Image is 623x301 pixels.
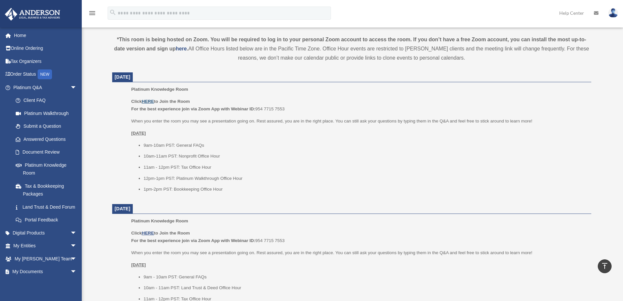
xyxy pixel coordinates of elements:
[109,9,116,16] i: search
[131,117,586,125] p: When you enter the room you may see a presentation going on. Rest assured, you are in the right p...
[144,141,587,149] li: 9am-10am PST: General FAQs
[131,106,255,111] b: For the best experience join via Zoom App with Webinar ID:
[5,252,87,265] a: My [PERSON_NAME] Teamarrow_drop_down
[5,55,87,68] a: Tax Organizers
[70,252,83,266] span: arrow_drop_down
[9,179,87,200] a: Tax & Bookkeeping Packages
[70,239,83,253] span: arrow_drop_down
[5,68,87,81] a: Order StatusNEW
[9,146,87,159] a: Document Review
[131,262,146,267] u: [DATE]
[131,98,586,113] p: 954 7715 7553
[88,9,96,17] i: menu
[176,46,187,51] a: here
[601,262,609,270] i: vertical_align_top
[144,284,587,292] li: 10am - 11am PST: Land Trust & Deed Office Hour
[70,265,83,279] span: arrow_drop_down
[5,29,87,42] a: Home
[142,99,154,104] a: HERE
[114,37,586,51] strong: *This room is being hosted on Zoom. You will be required to log in to your personal Zoom account ...
[144,273,587,281] li: 9am - 10am PST: General FAQs
[5,81,87,94] a: Platinum Q&Aarrow_drop_down
[9,94,87,107] a: Client FAQ
[5,278,87,291] a: Online Learningarrow_drop_down
[88,11,96,17] a: menu
[598,259,612,273] a: vertical_align_top
[5,226,87,239] a: Digital Productsarrow_drop_down
[9,107,87,120] a: Platinum Walkthrough
[3,8,62,21] img: Anderson Advisors Platinum Portal
[144,185,587,193] li: 1pm-2pm PST: Bookkeeping Office Hour
[5,265,87,278] a: My Documentsarrow_drop_down
[131,231,190,235] b: Click to Join the Room
[5,239,87,253] a: My Entitiesarrow_drop_down
[70,278,83,292] span: arrow_drop_down
[131,218,188,223] span: Platinum Knowledge Room
[115,206,130,211] span: [DATE]
[9,214,87,227] a: Portal Feedback
[9,133,87,146] a: Answered Questions
[70,81,83,94] span: arrow_drop_down
[131,87,188,92] span: Platinum Knowledge Room
[9,120,87,133] a: Submit a Question
[608,8,618,18] img: User Pic
[144,163,587,171] li: 11am - 12pm PST: Tax Office Hour
[9,200,87,214] a: Land Trust & Deed Forum
[9,159,83,179] a: Platinum Knowledge Room
[38,69,52,79] div: NEW
[144,152,587,160] li: 10am-11am PST: Nonprofit Office Hour
[112,35,591,63] div: All Office Hours listed below are in the Pacific Time Zone. Office Hour events are restricted to ...
[5,42,87,55] a: Online Ordering
[131,131,146,136] u: [DATE]
[144,175,587,182] li: 12pm-1pm PST: Platinum Walkthrough Office Hour
[187,46,188,51] strong: .
[131,99,190,104] b: Click to Join the Room
[131,238,255,243] b: For the best experience join via Zoom App with Webinar ID:
[70,226,83,240] span: arrow_drop_down
[131,229,586,245] p: 954 7715 7553
[115,74,130,80] span: [DATE]
[142,231,154,235] a: HERE
[131,249,586,257] p: When you enter the room you may see a presentation going on. Rest assured, you are in the right p...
